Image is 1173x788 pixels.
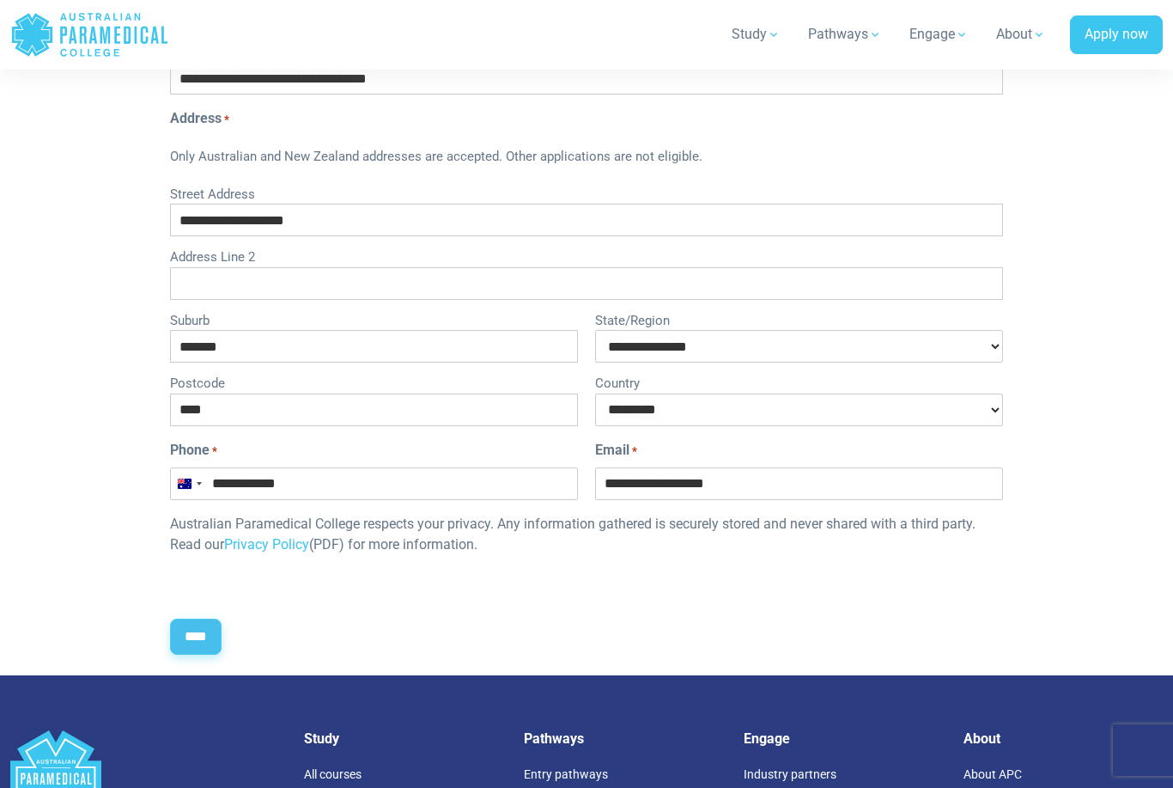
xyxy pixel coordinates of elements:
h5: Study [304,730,503,747]
a: All courses [304,767,362,781]
a: Engage [899,10,979,58]
legend: Address [170,108,1003,129]
a: About [986,10,1056,58]
a: Industry partners [744,767,836,781]
label: Country [595,370,1003,394]
label: Postcode [170,370,578,394]
a: Study [721,10,791,58]
a: Privacy Policy [224,536,309,553]
label: Suburb [170,307,578,331]
label: Street Address [170,180,1003,205]
a: Entry pathways [524,767,608,781]
label: State/Region [595,307,1003,331]
h5: Pathways [524,730,723,747]
label: Email [595,440,637,461]
p: Australian Paramedical College respects your privacy. Any information gathered is securely stored... [170,514,1003,555]
a: Apply now [1070,15,1163,55]
a: About APC [963,767,1022,781]
label: Phone [170,440,217,461]
h5: Engage [744,730,943,747]
button: Selected country [171,468,207,499]
a: Australian Paramedical College [10,7,169,63]
div: Only Australian and New Zealand addresses are accepted. Other applications are not eligible. [170,136,1003,180]
h5: About [963,730,1163,747]
label: Address Line 2 [170,243,1003,267]
a: Pathways [798,10,892,58]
